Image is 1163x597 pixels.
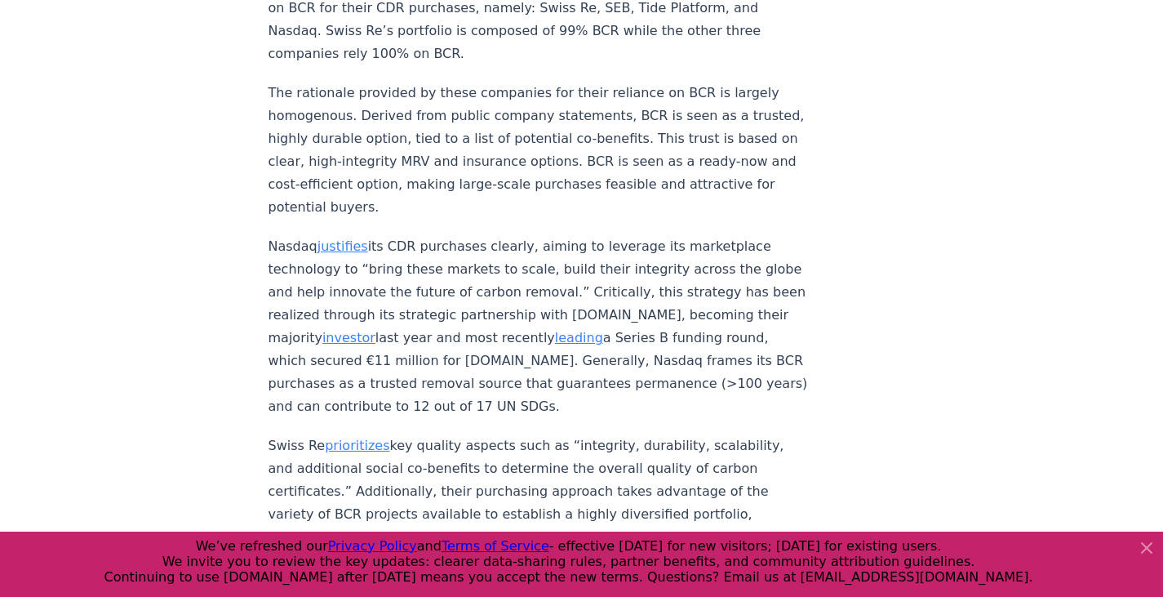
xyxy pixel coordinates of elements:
p: Swiss Re key quality aspects such as “integrity, durability, scalability, and additional social c... [269,434,809,572]
a: justifies [317,238,368,254]
a: prioritizes [325,438,389,453]
p: Nasdaq its CDR purchases clearly, aiming to leverage its marketplace technology to “bring these m... [269,235,809,418]
a: investor [322,330,375,345]
a: leading [555,330,603,345]
p: The rationale provided by these companies for their reliance on BCR is largely homogenous. Derive... [269,82,809,219]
